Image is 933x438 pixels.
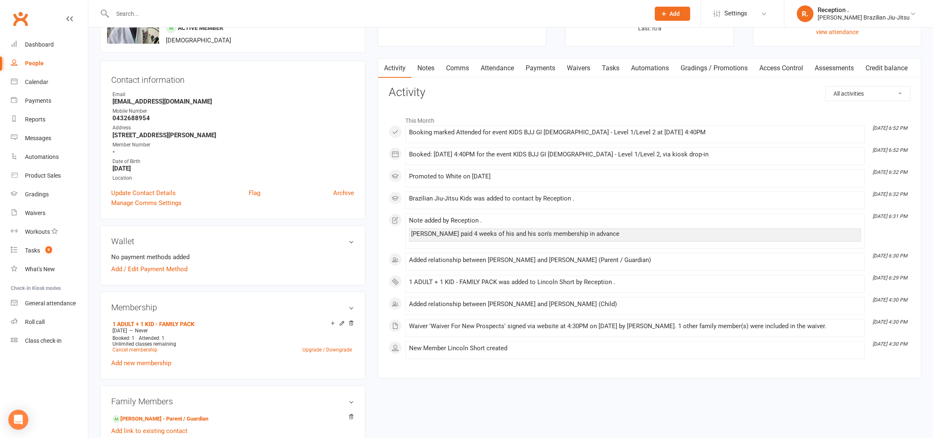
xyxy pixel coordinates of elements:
[166,37,231,44] span: [DEMOGRAPHIC_DATA]
[11,332,88,350] a: Class kiosk mode
[112,347,157,353] a: Cancel membership
[11,148,88,166] a: Automations
[11,204,88,223] a: Waivers
[25,191,49,198] div: Gradings
[873,319,907,325] i: [DATE] 4:30 PM
[10,8,31,29] a: Clubworx
[112,107,354,115] div: Mobile Number
[11,223,88,241] a: Workouts
[25,247,40,254] div: Tasks
[11,166,88,185] a: Product Sales
[111,188,176,198] a: Update Contact Details
[25,60,44,67] div: People
[111,198,182,208] a: Manage Comms Settings
[873,125,907,131] i: [DATE] 6:52 PM
[111,237,354,246] h3: Wallet
[389,86,911,99] h3: Activity
[873,297,907,303] i: [DATE] 4:30 PM
[409,323,861,330] div: Waiver 'Waiver For New Prospects' signed via website at 4:30PM on [DATE] by [PERSON_NAME]. 1 othe...
[112,91,354,99] div: Email
[596,59,625,78] a: Tasks
[873,275,907,281] i: [DATE] 6:29 PM
[249,188,260,198] a: Flag
[112,148,354,156] strong: -
[11,35,88,54] a: Dashboard
[409,151,861,158] div: Booked: [DATE] 4:40PM for the event KIDS BJJ GI [DEMOGRAPHIC_DATA] - Level 1/Level 2, via kiosk d...
[112,341,176,347] span: Unlimited classes remaining
[111,72,354,84] h3: Contact information
[112,415,208,423] a: [PERSON_NAME] - Parent / Guardian
[409,217,861,224] div: Note added by Reception .
[112,335,135,341] span: Booked: 1
[112,158,354,166] div: Date of Birth
[112,124,354,132] div: Address
[11,294,88,313] a: General attendance kiosk mode
[11,110,88,129] a: Reports
[11,92,88,110] a: Payments
[409,257,861,264] div: Added relationship between [PERSON_NAME] and [PERSON_NAME] (Parent / Guardian)
[873,253,907,259] i: [DATE] 6:30 PM
[25,135,51,141] div: Messages
[110,8,644,20] input: Search...
[333,188,354,198] a: Archive
[520,59,561,78] a: Payments
[111,426,187,436] a: Add link to existing contact
[873,191,907,197] i: [DATE] 6:32 PM
[111,303,354,312] h3: Membership
[753,59,809,78] a: Access Control
[409,129,861,136] div: Booking marked Attended for event KIDS BJJ GI [DEMOGRAPHIC_DATA] - Level 1/Level 2 at [DATE] 4:40PM
[11,54,88,73] a: People
[25,210,45,216] div: Waivers
[797,5,813,22] div: R.
[389,112,911,125] li: This Month
[112,98,354,105] strong: [EMAIL_ADDRESS][DOMAIN_NAME]
[669,10,680,17] span: Add
[25,79,48,85] div: Calendar
[409,195,861,202] div: Brazilian Jiu-Jitsu Kids was added to contact by Reception .
[409,279,861,286] div: 1 ADULT + 1 KID - FAMILY PACK was added to Lincoln Short by Reception .
[178,25,223,31] span: Active member
[409,301,861,308] div: Added relationship between [PERSON_NAME] and [PERSON_NAME] (Child)
[25,300,76,307] div: General attendance
[809,59,860,78] a: Assessments
[112,321,195,327] a: 1 ADULT + 1 KID - FAMILY PACK
[11,260,88,279] a: What's New
[655,7,690,21] button: Add
[625,59,675,78] a: Automations
[25,153,59,160] div: Automations
[45,246,52,253] span: 9
[11,185,88,204] a: Gradings
[111,264,187,274] a: Add / Edit Payment Method
[675,59,753,78] a: Gradings / Promotions
[411,230,859,238] div: [PERSON_NAME] paid 4 weeks of his and his son's membership in advance
[110,327,354,334] div: —
[112,131,354,139] strong: [STREET_ADDRESS][PERSON_NAME]
[25,97,51,104] div: Payments
[112,328,127,334] span: [DATE]
[25,228,50,235] div: Workouts
[112,114,354,122] strong: 0432688954
[440,59,475,78] a: Comms
[873,341,907,347] i: [DATE] 4:30 PM
[818,14,910,21] div: [PERSON_NAME] Brazilian Jiu-Jitsu
[111,252,354,262] li: No payment methods added
[873,147,907,153] i: [DATE] 6:52 PM
[873,169,907,175] i: [DATE] 6:32 PM
[8,410,28,430] div: Open Intercom Messenger
[409,345,861,352] div: New Member Lincoln Short created
[112,141,354,149] div: Member Number
[11,73,88,92] a: Calendar
[25,337,62,344] div: Class check-in
[25,319,45,325] div: Roll call
[11,129,88,148] a: Messages
[112,174,354,182] div: Location
[25,172,61,179] div: Product Sales
[112,165,354,172] strong: [DATE]
[475,59,520,78] a: Attendance
[409,173,861,180] div: Promoted to White on [DATE]
[412,59,440,78] a: Notes
[111,359,171,367] a: Add new membership
[818,6,910,14] div: Reception .
[302,347,352,353] a: Upgrade / Downgrade
[135,328,148,334] span: Never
